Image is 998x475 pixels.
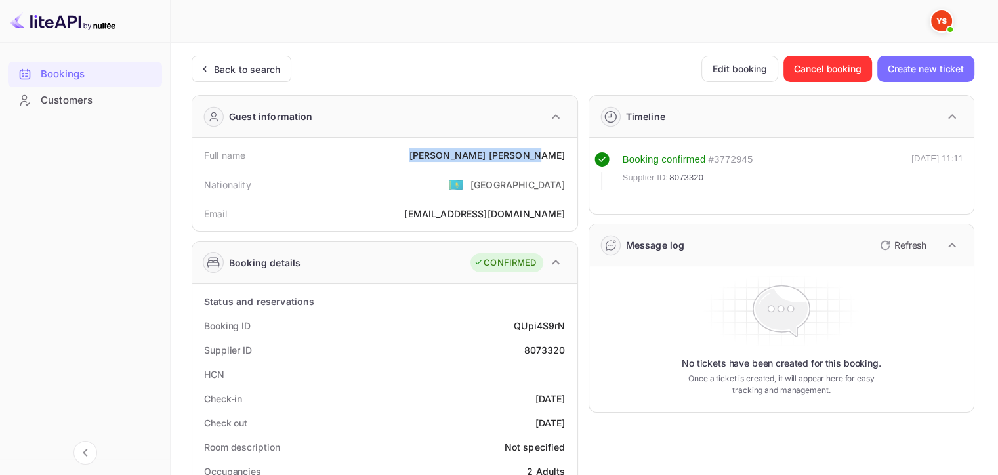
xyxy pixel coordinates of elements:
button: Create new ticket [877,56,974,82]
div: Customers [41,93,156,108]
div: 8073320 [524,343,565,357]
button: Edit booking [701,56,778,82]
div: Room description [204,440,280,454]
div: Customers [8,88,162,114]
span: United States [449,173,464,196]
div: Full name [204,148,245,162]
div: [DATE] 11:11 [911,152,963,190]
p: No tickets have been created for this booking. [682,357,881,370]
div: QUpi4S9rN [514,319,565,333]
div: Supplier ID [204,343,252,357]
div: Booking details [229,256,301,270]
div: Check out [204,416,247,430]
p: Refresh [894,238,926,252]
div: Timeline [626,110,665,123]
p: Once a ticket is created, it will appear here for easy tracking and management. [678,373,884,396]
button: Collapse navigation [73,441,97,465]
div: Not specified [505,440,566,454]
div: Status and reservations [204,295,314,308]
div: Message log [626,238,685,252]
a: Bookings [8,62,162,86]
div: Back to search [214,62,280,76]
button: Refresh [872,235,932,256]
div: Booking confirmed [623,152,706,167]
div: Bookings [41,67,156,82]
div: Email [204,207,227,220]
img: Yandex Support [931,10,952,31]
div: Nationality [204,178,251,192]
div: Bookings [8,62,162,87]
div: CONFIRMED [474,257,536,270]
div: Booking ID [204,319,251,333]
button: Cancel booking [783,56,872,82]
div: [PERSON_NAME] [PERSON_NAME] [409,148,565,162]
div: [DATE] [535,392,566,405]
div: # 3772945 [708,152,753,167]
div: HCN [204,367,224,381]
div: Guest information [229,110,313,123]
span: Supplier ID: [623,171,669,184]
div: [DATE] [535,416,566,430]
div: Check-in [204,392,242,405]
a: Customers [8,88,162,112]
div: [GEOGRAPHIC_DATA] [470,178,566,192]
img: LiteAPI logo [10,10,115,31]
span: 8073320 [669,171,703,184]
div: [EMAIL_ADDRESS][DOMAIN_NAME] [404,207,565,220]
